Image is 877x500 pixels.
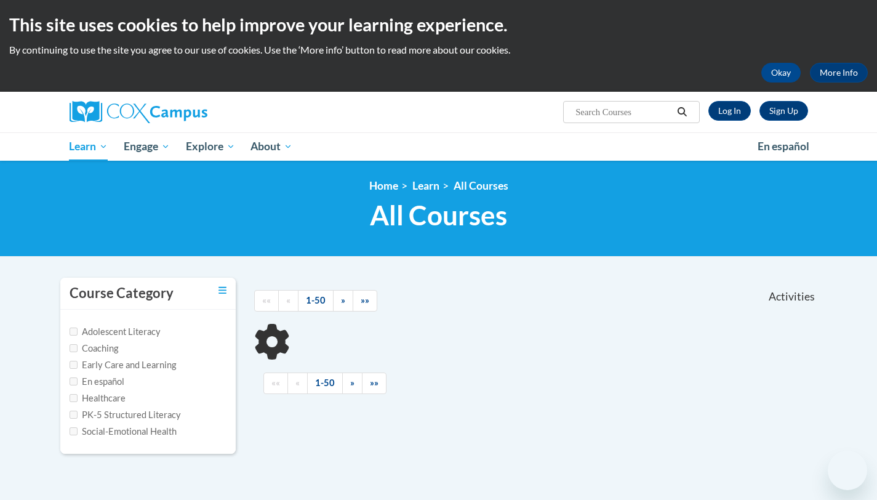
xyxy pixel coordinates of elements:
a: Toggle collapse [218,284,226,297]
h2: This site uses cookies to help improve your learning experience. [9,12,868,37]
a: 1-50 [298,290,334,312]
span: » [350,377,354,388]
a: About [242,132,300,161]
label: En español [70,375,124,389]
iframe: Button to launch messaging window [828,451,867,490]
span: Engage [124,139,170,154]
label: PK-5 Structured Literacy [70,408,181,422]
input: Checkbox for Options [70,328,78,336]
a: Begining [263,373,288,394]
input: Checkbox for Options [70,361,78,369]
input: Checkbox for Options [70,394,78,402]
div: Main menu [51,132,827,161]
a: Home [369,179,398,192]
a: Register [759,101,808,121]
span: All Courses [370,199,507,232]
a: Engage [116,132,178,161]
p: By continuing to use the site you agree to our use of cookies. Use the ‘More info’ button to read... [9,43,868,57]
span: En español [758,140,809,153]
a: More Info [810,63,868,83]
a: Begining [254,290,279,312]
label: Social-Emotional Health [70,425,177,438]
a: Previous [287,373,308,394]
input: Checkbox for Options [70,377,78,385]
a: 1-50 [307,373,343,394]
span: »» [361,295,369,305]
span: «« [262,295,271,305]
span: Explore [186,139,235,154]
a: Next [333,290,353,312]
span: «« [271,377,280,388]
h3: Course Category [70,284,174,303]
button: Search [673,105,691,119]
span: « [295,377,300,388]
span: » [341,295,345,305]
span: »» [370,377,378,388]
label: Healthcare [70,392,126,405]
span: Learn [69,139,108,154]
input: Checkbox for Options [70,427,78,435]
input: Checkbox for Options [70,411,78,419]
img: Cox Campus [70,101,207,123]
a: End [362,373,386,394]
a: End [353,290,377,312]
a: Cox Campus [70,101,303,123]
span: « [286,295,290,305]
label: Adolescent Literacy [70,325,161,339]
a: Next [342,373,362,394]
span: About [250,139,292,154]
a: Learn [62,132,116,161]
a: All Courses [454,179,508,192]
a: Learn [412,179,439,192]
span: Activities [769,290,815,304]
a: Previous [278,290,298,312]
a: En español [750,134,817,159]
label: Early Care and Learning [70,358,176,372]
a: Log In [708,101,751,121]
a: Explore [178,132,243,161]
input: Search Courses [574,105,673,119]
input: Checkbox for Options [70,344,78,352]
button: Okay [761,63,801,83]
label: Coaching [70,342,118,355]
